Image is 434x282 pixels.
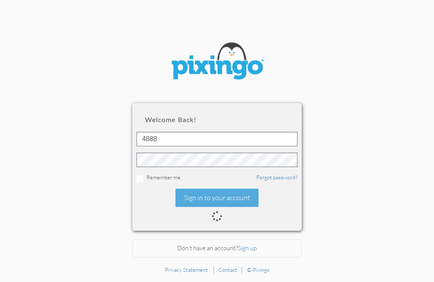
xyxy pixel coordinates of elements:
[247,266,270,273] a: © Pixingo
[256,174,298,181] a: Forgot password?
[175,189,259,207] div: Sign in to your account
[136,132,298,146] input: ID or Email
[218,266,237,273] a: Contact
[132,239,302,257] div: Don't have an account?
[166,38,268,86] img: pixingo logo
[238,244,257,251] a: Sign up
[136,173,298,182] div: Remember me
[145,116,289,123] h2: Welcome back!
[165,266,208,273] a: Privacy Statement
